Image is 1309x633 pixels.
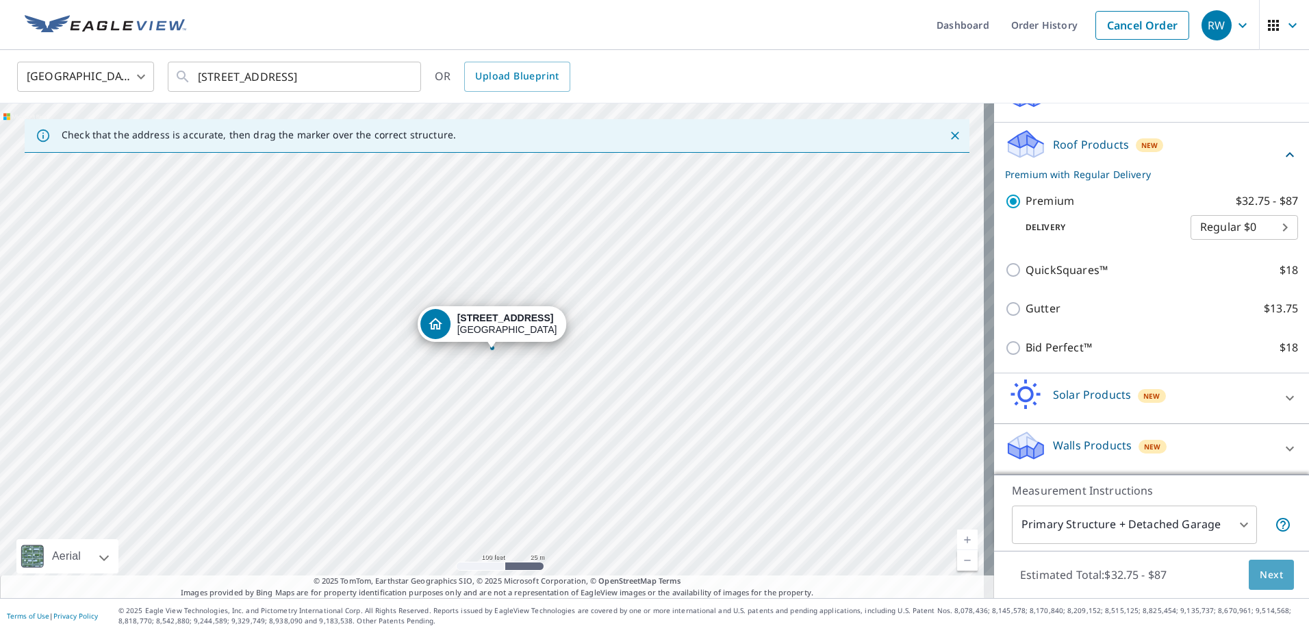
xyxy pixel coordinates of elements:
div: RW [1202,10,1232,40]
div: Walls ProductsNew [1005,430,1298,469]
p: Roof Products [1053,136,1129,153]
p: $32.75 - $87 [1236,193,1298,210]
p: $18 [1280,339,1298,356]
p: Premium with Regular Delivery [1005,167,1282,182]
span: © 2025 TomTom, Earthstar Geographics SIO, © 2025 Microsoft Corporation, © [314,575,681,587]
div: OR [435,62,570,92]
div: Solar ProductsNew [1005,379,1298,418]
span: New [1141,140,1158,151]
p: © 2025 Eagle View Technologies, Inc. and Pictometry International Corp. All Rights Reserved. Repo... [118,606,1302,626]
a: Terms of Use [7,611,49,621]
p: Measurement Instructions [1012,482,1291,499]
p: Solar Products [1053,386,1131,403]
input: Search by address or latitude-longitude [198,58,393,96]
a: Privacy Policy [53,611,98,621]
p: Check that the address is accurate, then drag the marker over the correct structure. [62,129,456,141]
img: EV Logo [25,15,186,36]
div: Aerial [48,539,85,573]
span: Upload Blueprint [475,68,559,85]
span: Next [1260,567,1283,584]
a: Current Level 18, Zoom In [957,530,978,550]
p: Bid Perfect™ [1026,339,1092,356]
p: Delivery [1005,221,1191,234]
div: Regular $0 [1191,208,1298,247]
p: Estimated Total: $32.75 - $87 [1009,560,1178,590]
a: Upload Blueprint [464,62,570,92]
a: Current Level 18, Zoom Out [957,550,978,571]
p: $18 [1280,262,1298,279]
div: Dropped pin, building 1, Residential property, 1014 25th Ave N Fort Dodge, IA 50501 [418,306,567,349]
p: | [7,612,98,620]
button: Next [1249,560,1294,591]
p: Walls Products [1053,437,1132,454]
p: Premium [1026,193,1074,210]
span: Your report will include the primary structure and a detached garage if one exists. [1275,517,1291,533]
span: New [1143,390,1160,401]
div: [GEOGRAPHIC_DATA] [17,58,154,96]
span: New [1144,441,1161,452]
button: Close [946,127,964,145]
div: Aerial [16,539,118,573]
div: [GEOGRAPHIC_DATA] [457,312,557,336]
p: $13.75 [1264,300,1298,317]
p: QuickSquares™ [1026,262,1108,279]
strong: [STREET_ADDRESS] [457,312,554,323]
a: Terms [659,575,681,586]
div: Roof ProductsNewPremium with Regular Delivery [1005,128,1298,182]
a: Cancel Order [1095,11,1189,40]
p: Gutter [1026,300,1060,317]
div: Primary Structure + Detached Garage [1012,506,1257,544]
a: OpenStreetMap [598,575,656,586]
